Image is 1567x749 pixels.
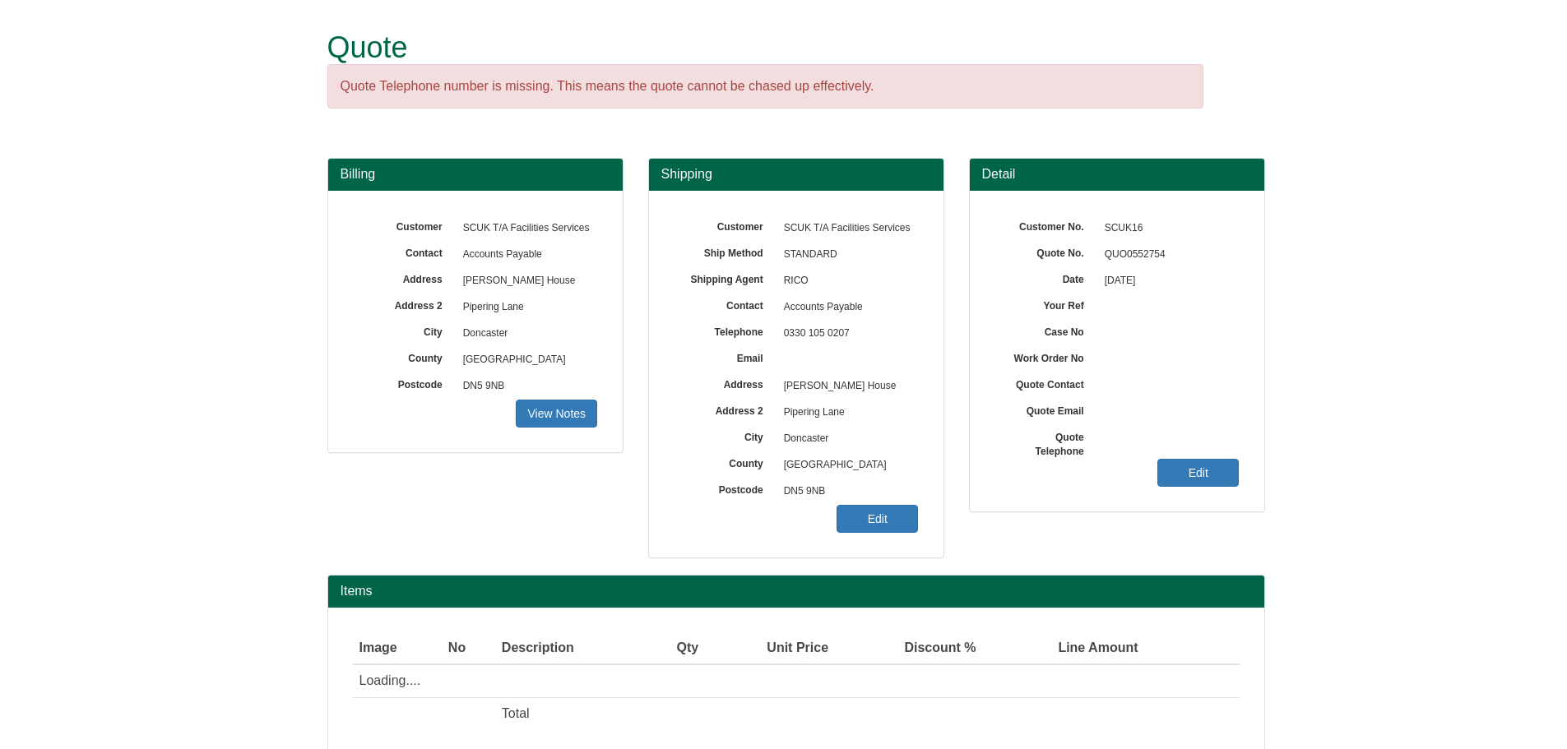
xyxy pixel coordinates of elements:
[994,426,1096,459] label: Quote Telephone
[982,167,1252,182] h3: Detail
[644,632,705,665] th: Qty
[353,347,455,366] label: County
[674,373,776,392] label: Address
[776,479,919,505] span: DN5 9NB
[353,664,1145,697] td: Loading....
[353,632,442,665] th: Image
[837,505,918,533] a: Edit
[495,698,644,730] td: Total
[353,294,455,313] label: Address 2
[776,294,919,321] span: Accounts Payable
[994,242,1096,261] label: Quote No.
[994,373,1096,392] label: Quote Contact
[776,400,919,426] span: Pipering Lane
[776,268,919,294] span: RICO
[776,373,919,400] span: [PERSON_NAME] House
[776,242,919,268] span: STANDARD
[674,400,776,418] label: Address 2
[661,167,931,182] h3: Shipping
[353,215,455,234] label: Customer
[674,215,776,234] label: Customer
[994,347,1096,366] label: Work Order No
[776,215,919,242] span: SCUK T/A Facilities Services
[495,632,644,665] th: Description
[674,268,776,287] label: Shipping Agent
[994,215,1096,234] label: Customer No.
[1157,459,1239,487] a: Edit
[1096,242,1240,268] span: QUO0552754
[1096,268,1240,294] span: [DATE]
[983,632,1145,665] th: Line Amount
[776,452,919,479] span: [GEOGRAPHIC_DATA]
[835,632,983,665] th: Discount %
[455,373,598,400] span: DN5 9NB
[994,400,1096,418] label: Quote Email
[455,242,598,268] span: Accounts Payable
[674,242,776,261] label: Ship Method
[674,321,776,340] label: Telephone
[327,64,1203,109] div: Quote Telephone number is missing. This means the quote cannot be chased up effectively.
[994,294,1096,313] label: Your Ref
[705,632,835,665] th: Unit Price
[341,584,1252,599] h2: Items
[674,452,776,471] label: County
[994,321,1096,340] label: Case No
[455,321,598,347] span: Doncaster
[776,426,919,452] span: Doncaster
[674,294,776,313] label: Contact
[994,268,1096,287] label: Date
[455,294,598,321] span: Pipering Lane
[674,347,776,366] label: Email
[776,321,919,347] span: 0330 105 0207
[353,268,455,287] label: Address
[442,632,495,665] th: No
[455,347,598,373] span: [GEOGRAPHIC_DATA]
[516,400,597,428] a: View Notes
[353,321,455,340] label: City
[327,31,1203,64] h1: Quote
[353,242,455,261] label: Contact
[674,426,776,445] label: City
[455,268,598,294] span: [PERSON_NAME] House
[455,215,598,242] span: SCUK T/A Facilities Services
[341,167,610,182] h3: Billing
[1096,215,1240,242] span: SCUK16
[353,373,455,392] label: Postcode
[674,479,776,497] label: Postcode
